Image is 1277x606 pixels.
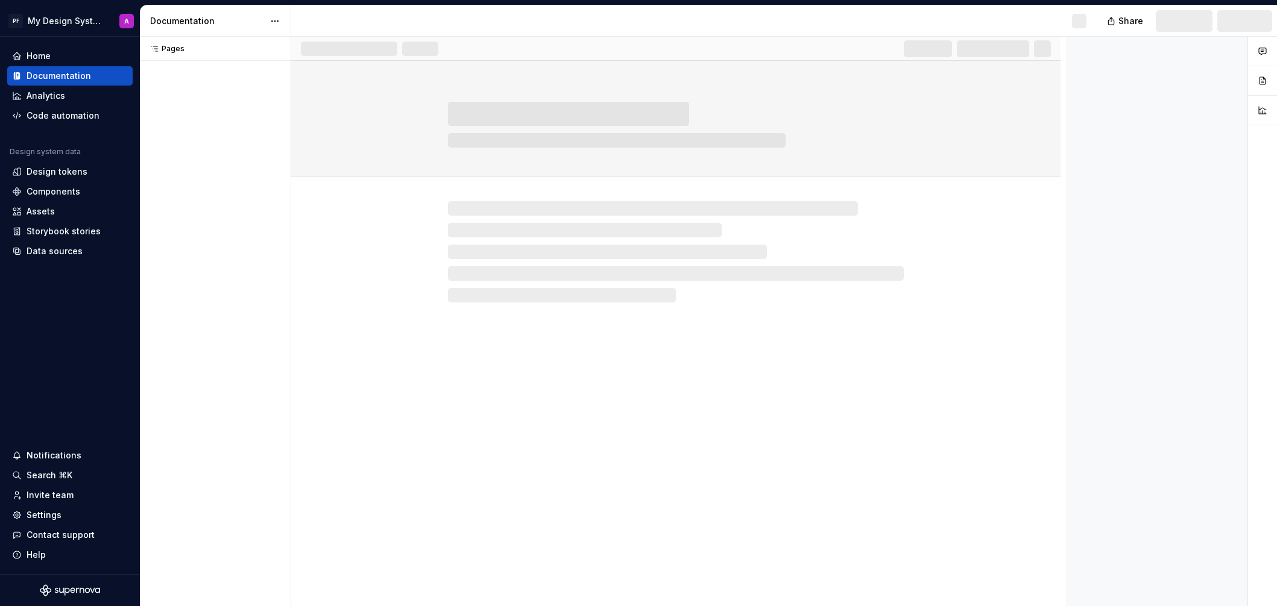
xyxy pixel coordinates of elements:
[27,90,65,102] div: Analytics
[1118,15,1143,27] span: Share
[27,50,51,62] div: Home
[150,15,264,27] div: Documentation
[7,222,133,241] a: Storybook stories
[27,449,81,461] div: Notifications
[27,509,61,521] div: Settings
[27,70,91,82] div: Documentation
[145,44,184,54] div: Pages
[7,242,133,261] a: Data sources
[1101,10,1151,32] button: Share
[7,525,133,545] button: Contact support
[27,549,46,561] div: Help
[7,545,133,564] button: Help
[27,110,99,122] div: Code automation
[7,66,133,86] a: Documentation
[27,225,101,237] div: Storybook stories
[27,529,95,541] div: Contact support
[7,202,133,221] a: Assets
[7,466,133,485] button: Search ⌘K
[7,162,133,181] a: Design tokens
[8,14,23,28] div: PF
[27,469,72,481] div: Search ⌘K
[2,8,137,34] button: PFMy Design SystemA
[27,186,80,198] div: Components
[40,584,100,596] svg: Supernova Logo
[10,147,81,157] div: Design system data
[124,16,129,26] div: A
[27,245,83,257] div: Data sources
[27,166,87,178] div: Design tokens
[7,486,133,505] a: Invite team
[7,86,133,105] a: Analytics
[7,446,133,465] button: Notifications
[7,505,133,525] a: Settings
[27,205,55,217] div: Assets
[7,182,133,201] a: Components
[27,489,74,501] div: Invite team
[7,106,133,125] a: Code automation
[7,46,133,66] a: Home
[28,15,105,27] div: My Design System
